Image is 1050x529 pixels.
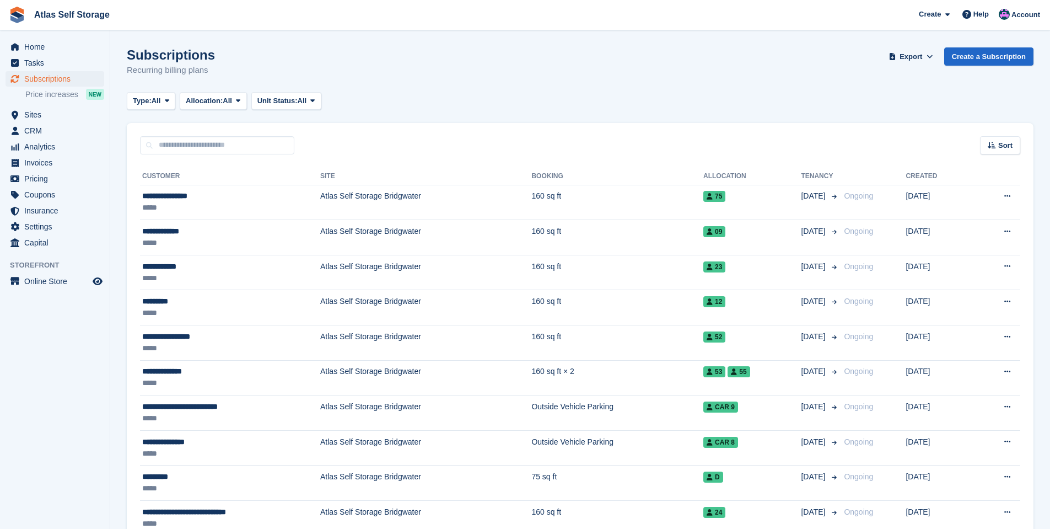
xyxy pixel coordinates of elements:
[531,255,703,290] td: 160 sq ft
[801,436,827,448] span: [DATE]
[186,95,223,106] span: Allocation:
[801,366,827,377] span: [DATE]
[703,261,725,272] span: 23
[24,55,90,71] span: Tasks
[531,396,703,431] td: Outside Vehicle Parking
[86,89,104,100] div: NEW
[320,325,531,361] td: Atlas Self Storage Bridgwater
[728,366,750,377] span: 55
[844,227,873,236] span: Ongoing
[180,92,247,110] button: Allocation: All
[906,185,972,220] td: [DATE]
[703,507,725,518] span: 24
[152,95,161,106] span: All
[703,472,723,483] span: D
[844,437,873,446] span: Ongoing
[844,367,873,376] span: Ongoing
[906,325,972,361] td: [DATE]
[10,260,110,271] span: Storefront
[6,39,104,55] a: menu
[1011,9,1040,20] span: Account
[320,255,531,290] td: Atlas Self Storage Bridgwater
[127,64,215,77] p: Recurring billing plans
[25,89,78,100] span: Price increases
[919,9,941,20] span: Create
[24,123,90,138] span: CRM
[320,396,531,431] td: Atlas Self Storage Bridgwater
[133,95,152,106] span: Type:
[24,139,90,154] span: Analytics
[844,332,873,341] span: Ongoing
[30,6,114,24] a: Atlas Self Storage
[531,430,703,466] td: Outside Vehicle Parking
[320,185,531,220] td: Atlas Self Storage Bridgwater
[320,290,531,325] td: Atlas Self Storage Bridgwater
[703,168,801,185] th: Allocation
[703,366,725,377] span: 53
[531,290,703,325] td: 160 sq ft
[801,261,827,272] span: [DATE]
[801,506,827,518] span: [DATE]
[320,466,531,501] td: Atlas Self Storage Bridgwater
[24,71,90,87] span: Subscriptions
[6,235,104,250] a: menu
[6,139,104,154] a: menu
[801,471,827,483] span: [DATE]
[531,466,703,501] td: 75 sq ft
[531,360,703,396] td: 160 sq ft × 2
[703,296,725,307] span: 12
[6,107,104,122] a: menu
[6,123,104,138] a: menu
[6,274,104,289] a: menu
[906,290,972,325] td: [DATE]
[531,220,703,255] td: 160 sq ft
[801,190,827,202] span: [DATE]
[844,262,873,271] span: Ongoing
[801,296,827,307] span: [DATE]
[6,171,104,186] a: menu
[140,168,320,185] th: Customer
[9,7,25,23] img: stora-icon-8386f47178a22dfd0bd8f6a31ec36ba5ce8667c1dd55bd0f319d3a0aa187defe.svg
[906,220,972,255] td: [DATE]
[999,9,1010,20] img: Ryan Carroll
[251,92,321,110] button: Unit Status: All
[844,402,873,411] span: Ongoing
[24,171,90,186] span: Pricing
[703,437,738,448] span: Car 8
[703,402,738,413] span: Car 9
[6,71,104,87] a: menu
[6,203,104,218] a: menu
[24,219,90,234] span: Settings
[6,155,104,170] a: menu
[24,203,90,218] span: Insurance
[844,297,873,306] span: Ongoing
[257,95,298,106] span: Unit Status:
[703,332,725,343] span: 52
[6,187,104,202] a: menu
[531,168,703,185] th: Booking
[801,401,827,413] span: [DATE]
[906,255,972,290] td: [DATE]
[298,95,307,106] span: All
[24,39,90,55] span: Home
[91,275,104,288] a: Preview store
[844,507,873,516] span: Ongoing
[906,396,972,431] td: [DATE]
[24,155,90,170] span: Invoices
[6,219,104,234] a: menu
[320,360,531,396] td: Atlas Self Storage Bridgwater
[531,185,703,220] td: 160 sq ft
[906,466,972,501] td: [DATE]
[24,235,90,250] span: Capital
[998,140,1013,151] span: Sort
[320,220,531,255] td: Atlas Self Storage Bridgwater
[24,107,90,122] span: Sites
[844,191,873,200] span: Ongoing
[703,226,725,237] span: 09
[320,430,531,466] td: Atlas Self Storage Bridgwater
[973,9,989,20] span: Help
[906,360,972,396] td: [DATE]
[844,472,873,481] span: Ongoing
[127,92,175,110] button: Type: All
[24,187,90,202] span: Coupons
